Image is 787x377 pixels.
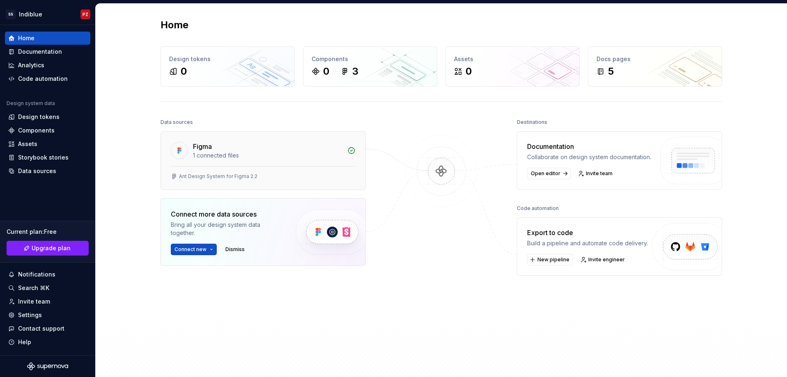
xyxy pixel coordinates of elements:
[588,46,722,87] a: Docs pages5
[608,65,614,78] div: 5
[18,34,34,42] div: Home
[537,256,569,263] span: New pipeline
[171,244,217,255] button: Connect new
[531,170,560,177] span: Open editor
[445,46,580,87] a: Assets0
[578,254,629,265] a: Invite engineer
[527,142,651,151] div: Documentation
[5,268,90,281] button: Notifications
[5,137,90,151] a: Assets
[576,168,616,179] a: Invite team
[454,55,571,63] div: Assets
[18,270,55,279] div: Notifications
[27,362,68,370] svg: Supernova Logo
[5,59,90,72] a: Analytics
[161,18,188,32] h2: Home
[527,168,571,179] a: Open editor
[169,55,286,63] div: Design tokens
[18,324,64,333] div: Contact support
[527,153,651,161] div: Collaborate on design system documentation.
[5,72,90,85] a: Code automation
[179,173,257,180] div: Ant Design System for Figma 2.2
[6,9,16,19] div: SS
[5,322,90,335] button: Contact support
[2,5,94,23] button: SSIndibluePZ
[181,65,187,78] div: 0
[32,244,71,252] span: Upgrade plan
[161,46,295,87] a: Design tokens0
[18,113,60,121] div: Design tokens
[588,256,625,263] span: Invite engineer
[171,209,282,219] div: Connect more data sources
[5,151,90,164] a: Storybook stories
[18,311,42,319] div: Settings
[5,124,90,137] a: Components
[7,241,89,256] a: Upgrade plan
[5,281,90,295] button: Search ⌘K
[161,117,193,128] div: Data sources
[5,295,90,308] a: Invite team
[193,151,342,160] div: 1 connected files
[5,165,90,178] a: Data sources
[18,75,68,83] div: Code automation
[323,65,329,78] div: 0
[5,32,90,45] a: Home
[18,167,56,175] div: Data sources
[466,65,472,78] div: 0
[161,131,366,190] a: Figma1 connected filesAnt Design System for Figma 2.2
[174,246,207,253] span: Connect new
[18,338,31,346] div: Help
[18,48,62,56] div: Documentation
[517,117,547,128] div: Destinations
[171,221,282,237] div: Bring all your design system data together.
[5,110,90,123] a: Design tokens
[312,55,429,63] div: Components
[527,228,648,238] div: Export to code
[83,11,88,18] div: PZ
[5,336,90,349] button: Help
[18,126,55,135] div: Components
[5,45,90,58] a: Documentation
[18,61,44,69] div: Analytics
[352,65,358,78] div: 3
[18,284,49,292] div: Search ⌘K
[597,55,714,63] div: Docs pages
[5,308,90,322] a: Settings
[193,142,212,151] div: Figma
[303,46,437,87] a: Components03
[18,140,37,148] div: Assets
[527,239,648,247] div: Build a pipeline and automate code delivery.
[225,246,245,253] span: Dismiss
[18,297,50,306] div: Invite team
[19,10,42,18] div: Indiblue
[517,203,559,214] div: Code automation
[18,153,69,162] div: Storybook stories
[586,170,613,177] span: Invite team
[222,244,248,255] button: Dismiss
[7,100,55,107] div: Design system data
[7,228,89,236] div: Current plan : Free
[527,254,573,265] button: New pipeline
